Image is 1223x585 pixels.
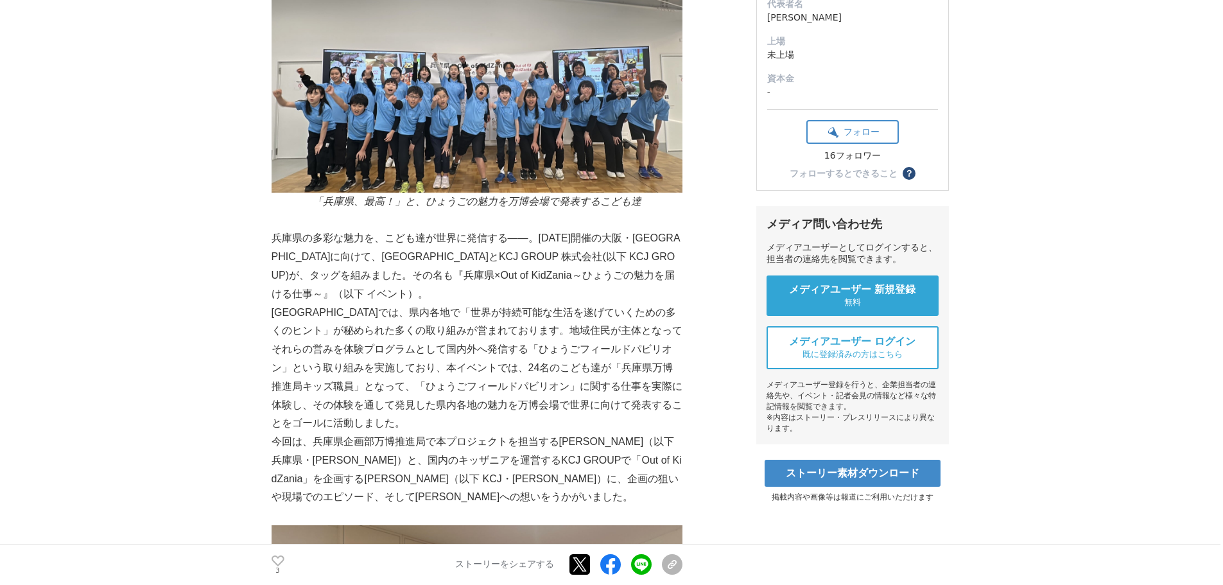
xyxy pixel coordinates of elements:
[767,48,938,62] dd: 未上場
[802,349,903,360] span: 既に登録済みの方はこちら
[272,568,284,574] p: 3
[767,242,939,265] div: メディアユーザーとしてログインすると、担当者の連絡先を閲覧できます。
[272,304,682,433] p: [GEOGRAPHIC_DATA]では、県内各地で「世界が持続可能な生活を遂げていくための多くのヒント」が秘められた多くの取り組みが営まれております。地域住民が主体となってそれらの営みを体験プロ...
[767,11,938,24] dd: [PERSON_NAME]
[789,283,916,297] span: メディアユーザー 新規登録
[767,380,939,434] div: メディアユーザー登録を行うと、企業担当者の連絡先や、イベント・記者会見の情報など様々な特記情報を閲覧できます。 ※内容はストーリー・プレスリリースにより異なります。
[844,297,861,308] span: 無料
[806,120,899,144] button: フォロー
[455,559,554,571] p: ストーリーをシェアする
[756,492,949,503] p: 掲載内容や画像等は報道にご利用いただけます
[313,196,641,207] em: 「兵庫県、最高！」と、ひょうごの魅力を万博会場で発表するこども達
[765,460,941,487] a: ストーリー素材ダウンロード
[790,169,898,178] div: フォローするとできること
[903,167,915,180] button: ？
[272,433,682,507] p: 今回は、兵庫県企画部万博推進局で本プロジェクトを担当する[PERSON_NAME]（以下 兵庫県・[PERSON_NAME]）と、国内のキッザニアを運営するKCJ GROUPで「Out of K...
[767,35,938,48] dt: 上場
[767,275,939,316] a: メディアユーザー 新規登録 無料
[767,326,939,369] a: メディアユーザー ログイン 既に登録済みの方はこちら
[905,169,914,178] span: ？
[767,216,939,232] div: メディア問い合わせ先
[767,85,938,99] dd: -
[789,335,916,349] span: メディアユーザー ログイン
[272,229,682,303] p: 兵庫県の多彩な魅力を、こども達が世界に発信する——。[DATE]開催の大阪・[GEOGRAPHIC_DATA]に向けて、[GEOGRAPHIC_DATA]とKCJ GROUP 株式会社(以下 K...
[806,150,899,162] div: 16フォロワー
[767,72,938,85] dt: 資本金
